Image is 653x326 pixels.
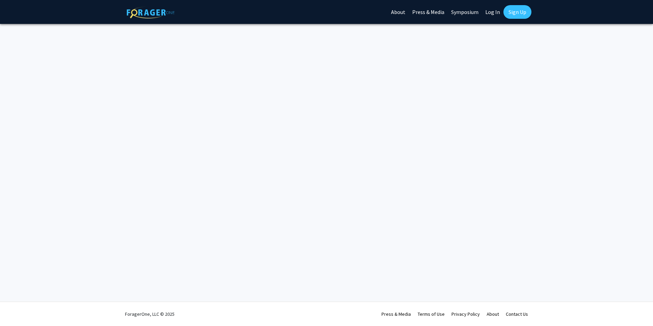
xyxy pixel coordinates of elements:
[503,5,531,19] a: Sign Up
[487,311,499,317] a: About
[381,311,411,317] a: Press & Media
[506,311,528,317] a: Contact Us
[418,311,445,317] a: Terms of Use
[451,311,480,317] a: Privacy Policy
[127,6,175,18] img: ForagerOne Logo
[125,302,175,326] div: ForagerOne, LLC © 2025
